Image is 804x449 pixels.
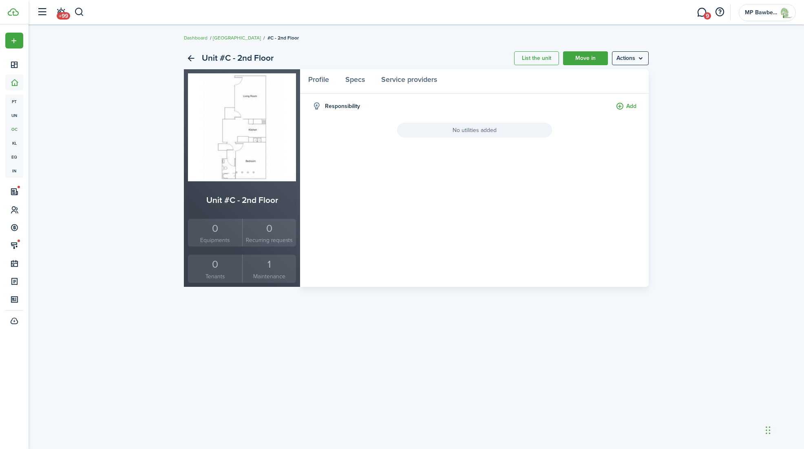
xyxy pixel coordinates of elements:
[766,418,771,442] div: Drag
[245,221,294,236] div: 0
[745,10,777,15] span: MP Bawbee Group, LLC
[190,236,240,244] small: Equipments
[213,34,261,42] a: [GEOGRAPHIC_DATA]
[5,150,23,164] a: eq
[704,12,711,20] span: 9
[267,34,299,42] span: #C - 2nd Floor
[337,69,373,94] a: Specs
[34,4,50,20] button: Open sidebar
[245,257,294,272] div: 1
[514,51,559,65] a: List the unit
[190,257,240,272] div: 0
[202,51,274,65] h2: Unit #C - 2nd Floor
[325,102,360,110] h4: Responsibility
[190,272,240,281] small: Tenants
[713,5,727,19] button: Open resource center
[190,221,240,236] div: 0
[188,219,242,247] a: 0Equipments
[245,236,294,244] small: Recurring requests
[188,255,242,283] a: 0Tenants
[612,51,649,65] button: Open menu
[5,108,23,122] a: un
[242,255,296,283] a: 1Maintenance
[188,73,296,181] img: Unit avatar
[57,12,70,20] span: +99
[373,69,445,94] a: Service providers
[74,5,84,19] button: Search
[5,164,23,178] a: in
[616,102,636,111] button: Add
[245,272,294,281] small: Maintenance
[53,2,68,23] a: Notifications
[188,194,296,207] h2: Unit #C - 2nd Floor
[184,51,198,65] a: Back
[397,123,552,138] span: No utilities added
[184,34,208,42] a: Dashboard
[694,2,709,23] a: Messaging
[5,33,23,48] button: Open menu
[664,361,804,449] iframe: Chat Widget
[242,219,296,247] a: 0Recurring requests
[612,51,649,65] menu-btn: Actions
[5,136,23,150] a: kl
[300,69,337,94] a: Profile
[781,6,794,19] img: MP Bawbee Group, LLC
[5,95,23,108] a: pt
[5,122,23,136] a: oc
[8,8,19,16] img: TenantCloud
[563,51,608,65] a: Move in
